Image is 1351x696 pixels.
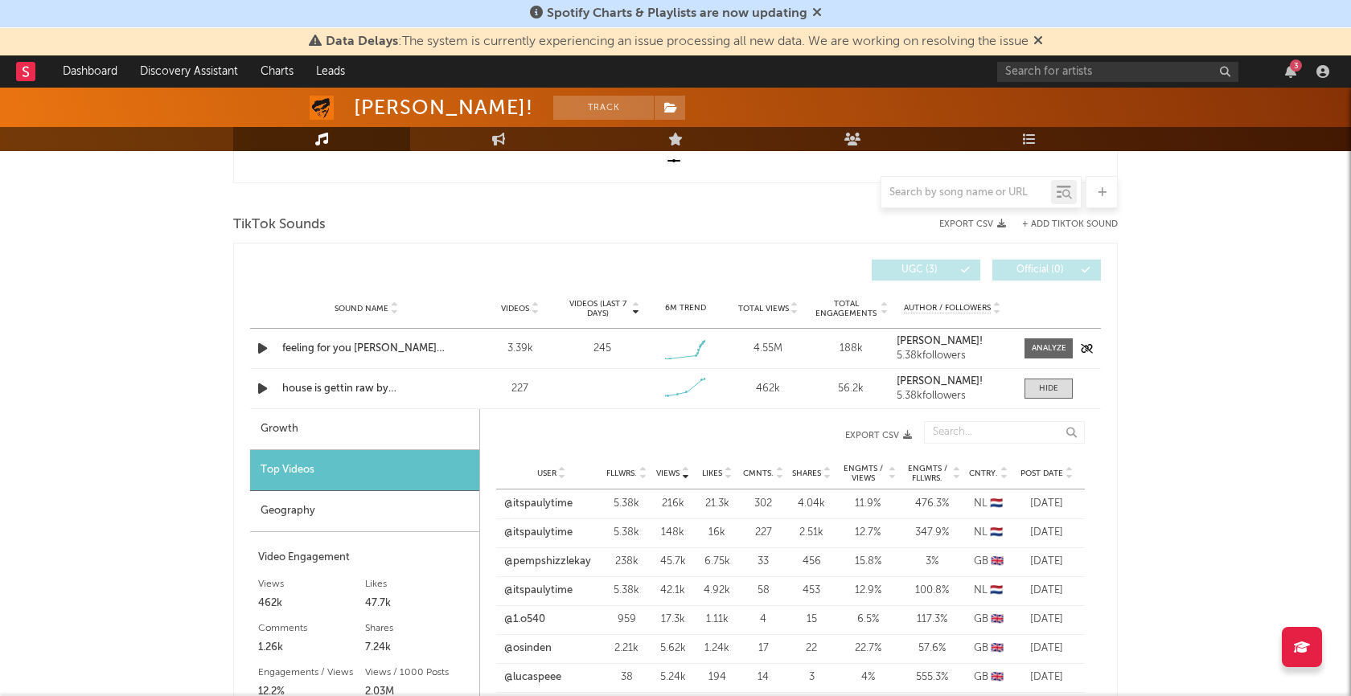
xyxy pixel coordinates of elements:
[699,669,735,686] div: 194
[969,469,998,478] span: Cntry.
[904,464,951,483] span: Engmts / Fllwrs.
[992,260,1101,280] button: Official(0)
[840,612,896,628] div: 6.5 %
[655,496,691,512] div: 216k
[990,585,1003,596] span: 🇳🇱
[872,260,980,280] button: UGC(3)
[250,409,479,450] div: Growth
[547,7,807,20] span: Spotify Charts & Playlists are now updating
[792,469,821,478] span: Shares
[1020,469,1063,478] span: Post Date
[791,641,832,657] div: 22
[968,525,1008,541] div: NL
[991,643,1004,653] span: 🇬🇧
[699,554,735,570] div: 6.75k
[504,641,552,657] a: @osinden
[1016,641,1077,657] div: [DATE]
[904,583,960,599] div: 100.8 %
[699,612,735,628] div: 1.11k
[305,55,356,88] a: Leads
[814,299,879,318] span: Total Engagements
[904,669,960,686] div: 555.3 %
[504,554,591,570] a: @pempshizzlekay
[840,583,896,599] div: 12.9 %
[840,464,886,483] span: Engmts / Views
[990,527,1003,538] span: 🇳🇱
[743,583,783,599] div: 58
[482,381,557,397] div: 227
[606,641,647,657] div: 2.21k
[897,336,1008,347] a: [PERSON_NAME]!
[258,638,365,657] div: 1.26k
[738,304,789,313] span: Total Views
[129,55,249,88] a: Discovery Assistant
[791,525,832,541] div: 2.51k
[743,496,783,512] div: 302
[258,575,365,594] div: Views
[326,35,398,48] span: Data Delays
[743,525,783,541] div: 227
[791,496,832,512] div: 4.04k
[504,525,573,541] a: @itspaulytime
[840,641,896,657] div: 22.7 %
[743,554,783,570] div: 33
[1016,525,1077,541] div: [DATE]
[565,299,630,318] span: Videos (last 7 days)
[814,341,889,357] div: 188k
[699,525,735,541] div: 16k
[997,62,1238,82] input: Search for artists
[991,614,1004,624] span: 🇬🇧
[282,381,450,397] div: house is gettin raw by [PERSON_NAME]
[743,669,783,686] div: 14
[840,496,896,512] div: 11.9 %
[743,641,783,657] div: 17
[939,219,1006,229] button: Export CSV
[840,669,896,686] div: 4 %
[897,391,1008,402] div: 5.38k followers
[593,341,611,357] div: 245
[606,496,647,512] div: 5.38k
[258,619,365,638] div: Comments
[1016,496,1077,512] div: [DATE]
[335,304,388,313] span: Sound Name
[504,496,573,512] a: @itspaulytime
[702,469,722,478] span: Likes
[882,265,956,275] span: UGC ( 3 )
[365,638,472,657] div: 7.24k
[840,554,896,570] div: 15.8 %
[655,583,691,599] div: 42.1k
[365,619,472,638] div: Shares
[504,583,573,599] a: @itspaulytime
[743,612,783,628] div: 4
[656,469,680,478] span: Views
[537,469,556,478] span: User
[731,341,806,357] div: 4.55M
[354,96,533,120] div: [PERSON_NAME]!
[904,303,991,313] span: Author / Followers
[655,612,691,628] div: 17.3k
[924,421,1085,444] input: Search...
[512,431,912,440] button: Export CSV
[606,612,647,628] div: 959
[655,641,691,657] div: 5.62k
[553,96,654,120] button: Track
[968,554,1008,570] div: GB
[51,55,129,88] a: Dashboard
[904,641,960,657] div: 57.6 %
[904,612,960,628] div: 117.3 %
[791,612,832,628] div: 15
[968,641,1008,657] div: GB
[1016,583,1077,599] div: [DATE]
[1016,669,1077,686] div: [DATE]
[258,548,471,567] div: Video Engagement
[881,186,1051,199] input: Search by song name or URL
[365,575,472,594] div: Likes
[968,612,1008,628] div: GB
[504,669,561,686] a: @lucaspeee
[904,554,960,570] div: 3 %
[1033,35,1043,48] span: Dismiss
[326,35,1029,48] span: : The system is currently experiencing an issue processing all new data. We are working on resolv...
[991,556,1004,567] span: 🇬🇧
[606,525,647,541] div: 5.38k
[249,55,305,88] a: Charts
